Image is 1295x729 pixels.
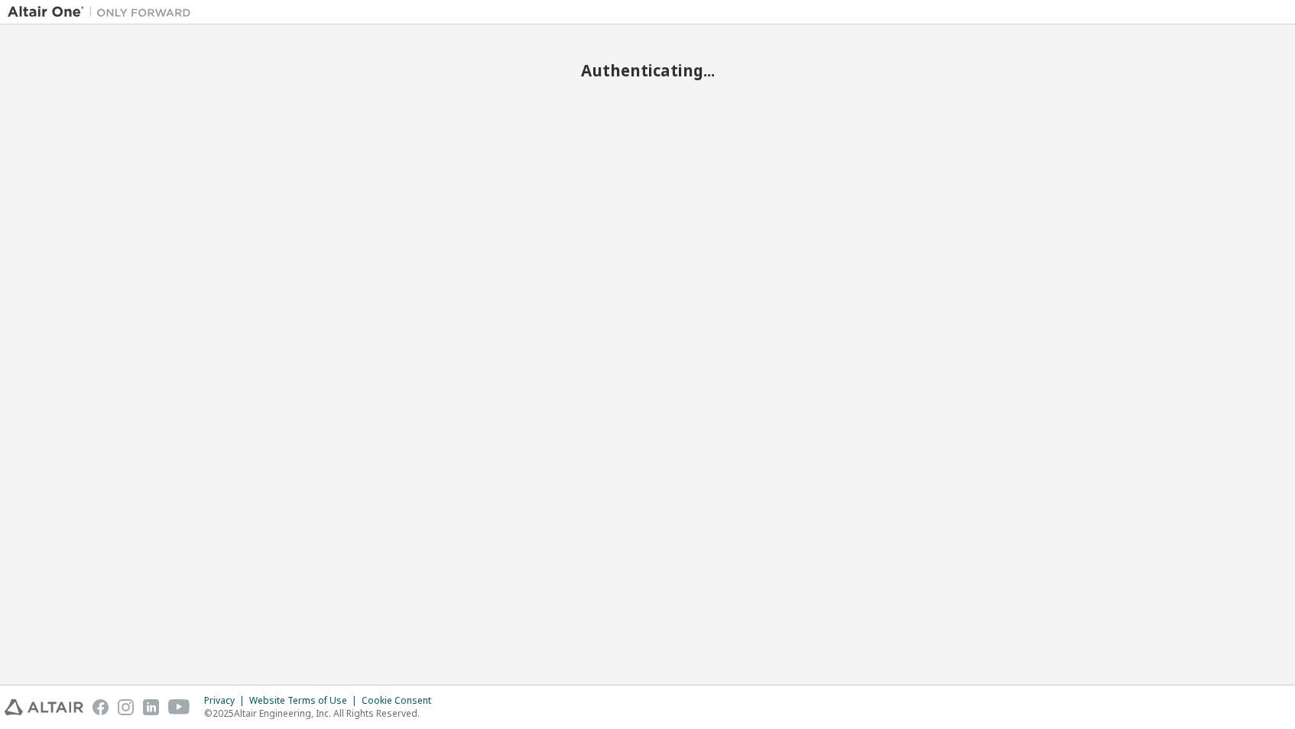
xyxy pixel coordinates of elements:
[118,699,134,715] img: instagram.svg
[5,699,83,715] img: altair_logo.svg
[168,699,190,715] img: youtube.svg
[143,699,159,715] img: linkedin.svg
[204,707,440,720] p: © 2025 Altair Engineering, Inc. All Rights Reserved.
[249,695,362,707] div: Website Terms of Use
[8,5,199,20] img: Altair One
[92,699,109,715] img: facebook.svg
[362,695,440,707] div: Cookie Consent
[8,60,1287,80] h2: Authenticating...
[204,695,249,707] div: Privacy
